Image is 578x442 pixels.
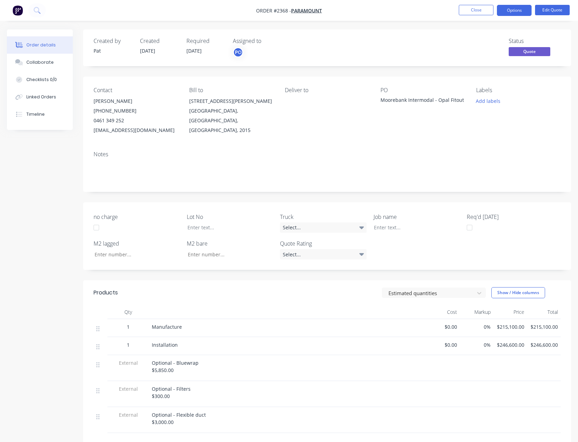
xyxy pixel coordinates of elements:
[94,213,180,221] label: no charge
[152,342,178,348] span: Installation
[140,38,178,44] div: Created
[110,359,146,366] span: External
[152,324,182,330] span: Manufacture
[7,36,73,54] button: Order details
[94,116,178,125] div: 0461 349 252
[280,239,367,248] label: Quote Rating
[152,386,191,399] span: Optional - Filters $300.00
[94,239,180,248] label: M2 lagged
[127,341,130,348] span: 1
[26,94,56,100] div: Linked Orders
[530,323,558,330] span: $215,100.00
[186,38,225,44] div: Required
[26,42,56,48] div: Order details
[26,77,57,83] div: Checklists 0/0
[463,341,491,348] span: 0%
[429,323,457,330] span: $0.00
[285,87,369,94] div: Deliver to
[467,213,553,221] label: Req'd [DATE]
[380,87,465,94] div: PO
[7,88,73,106] button: Linked Orders
[94,151,561,158] div: Notes
[491,287,545,298] button: Show / Hide columns
[530,341,558,348] span: $246,600.00
[26,111,45,117] div: Timeline
[280,249,367,259] div: Select...
[509,38,561,44] div: Status
[459,5,493,15] button: Close
[189,96,274,106] div: [STREET_ADDRESS][PERSON_NAME]
[374,213,460,221] label: Job name
[12,5,23,16] img: Factory
[460,305,493,319] div: Markup
[187,213,273,221] label: Lot No
[127,323,130,330] span: 1
[7,71,73,88] button: Checklists 0/0
[94,96,178,135] div: [PERSON_NAME][PHONE_NUMBER]0461 349 252[EMAIL_ADDRESS][DOMAIN_NAME]
[256,7,291,14] span: Order #2368 -
[509,47,550,56] span: Quote
[140,47,155,54] span: [DATE]
[94,125,178,135] div: [EMAIL_ADDRESS][DOMAIN_NAME]
[187,239,273,248] label: M2 bare
[233,47,243,58] button: PO
[152,412,206,425] span: Optional - Flexible duct $3,000.00
[497,5,532,16] button: Options
[472,96,504,106] button: Add labels
[110,385,146,392] span: External
[189,87,274,94] div: Bill to
[110,411,146,418] span: External
[189,106,274,135] div: [GEOGRAPHIC_DATA], [GEOGRAPHIC_DATA], [GEOGRAPHIC_DATA], 2015
[94,96,178,106] div: [PERSON_NAME]
[280,213,367,221] label: Truck
[280,222,367,233] div: Select...
[94,106,178,116] div: [PHONE_NUMBER]
[89,249,180,259] input: Enter number...
[189,96,274,135] div: [STREET_ADDRESS][PERSON_NAME][GEOGRAPHIC_DATA], [GEOGRAPHIC_DATA], [GEOGRAPHIC_DATA], 2015
[182,249,273,259] input: Enter number...
[233,38,302,44] div: Assigned to
[94,87,178,94] div: Contact
[463,323,491,330] span: 0%
[496,341,524,348] span: $246,600.00
[94,47,132,54] div: Pat
[527,305,561,319] div: Total
[493,305,527,319] div: Price
[7,106,73,123] button: Timeline
[291,7,322,14] a: Paramount
[496,323,524,330] span: $215,100.00
[26,59,54,65] div: Collaborate
[429,341,457,348] span: $0.00
[476,87,561,94] div: Labels
[186,47,202,54] span: [DATE]
[152,360,199,373] span: Optional - Bluewrap $5,850.00
[426,305,460,319] div: Cost
[94,289,118,297] div: Products
[7,54,73,71] button: Collaborate
[107,305,149,319] div: Qty
[535,5,570,15] button: Edit Quote
[380,96,465,106] div: Moorebank Intermodal - Opal Fitout
[94,38,132,44] div: Created by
